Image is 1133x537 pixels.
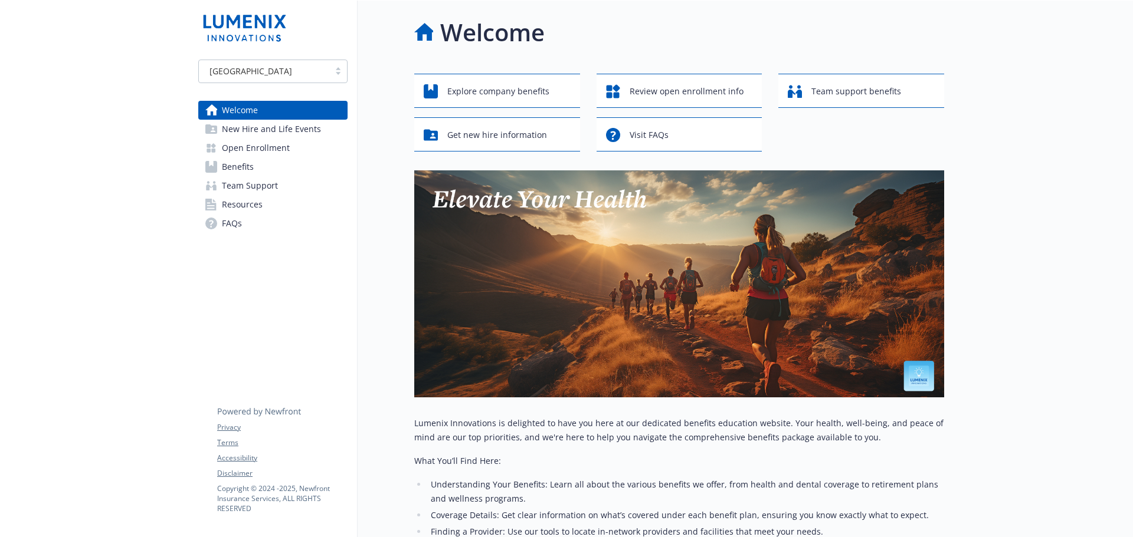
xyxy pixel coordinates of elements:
span: Visit FAQs [630,124,669,146]
span: Get new hire information [447,124,547,146]
button: Review open enrollment info [597,74,762,108]
p: Lumenix Innovations is delighted to have you here at our dedicated benefits education website. Yo... [414,416,944,444]
a: Benefits [198,157,348,176]
h1: Welcome [440,15,545,50]
span: New Hire and Life Events [222,120,321,139]
span: [GEOGRAPHIC_DATA] [205,65,323,77]
a: Accessibility [217,453,347,463]
button: Get new hire information [414,117,580,151]
a: Open Enrollment [198,139,348,157]
a: Privacy [217,422,347,433]
p: What You’ll Find Here: [414,454,944,468]
span: Benefits [222,157,254,176]
span: Resources [222,195,263,214]
a: Terms [217,437,347,448]
span: FAQs [222,214,242,233]
button: Team support benefits [778,74,944,108]
span: Welcome [222,101,258,120]
a: Disclaimer [217,468,347,479]
a: Resources [198,195,348,214]
span: Team Support [222,176,278,195]
li: Coverage Details: Get clear information on what’s covered under each benefit plan, ensuring you k... [427,508,944,522]
a: New Hire and Life Events [198,120,348,139]
span: Explore company benefits [447,80,549,103]
a: Welcome [198,101,348,120]
button: Explore company benefits [414,74,580,108]
p: Copyright © 2024 - 2025 , Newfront Insurance Services, ALL RIGHTS RESERVED [217,483,347,513]
a: Team Support [198,176,348,195]
img: overview page banner [414,170,944,397]
li: Understanding Your Benefits: Learn all about the various benefits we offer, from health and denta... [427,477,944,506]
span: [GEOGRAPHIC_DATA] [209,65,292,77]
button: Visit FAQs [597,117,762,151]
span: Team support benefits [811,80,901,103]
span: Review open enrollment info [630,80,744,103]
span: Open Enrollment [222,139,290,157]
a: FAQs [198,214,348,233]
